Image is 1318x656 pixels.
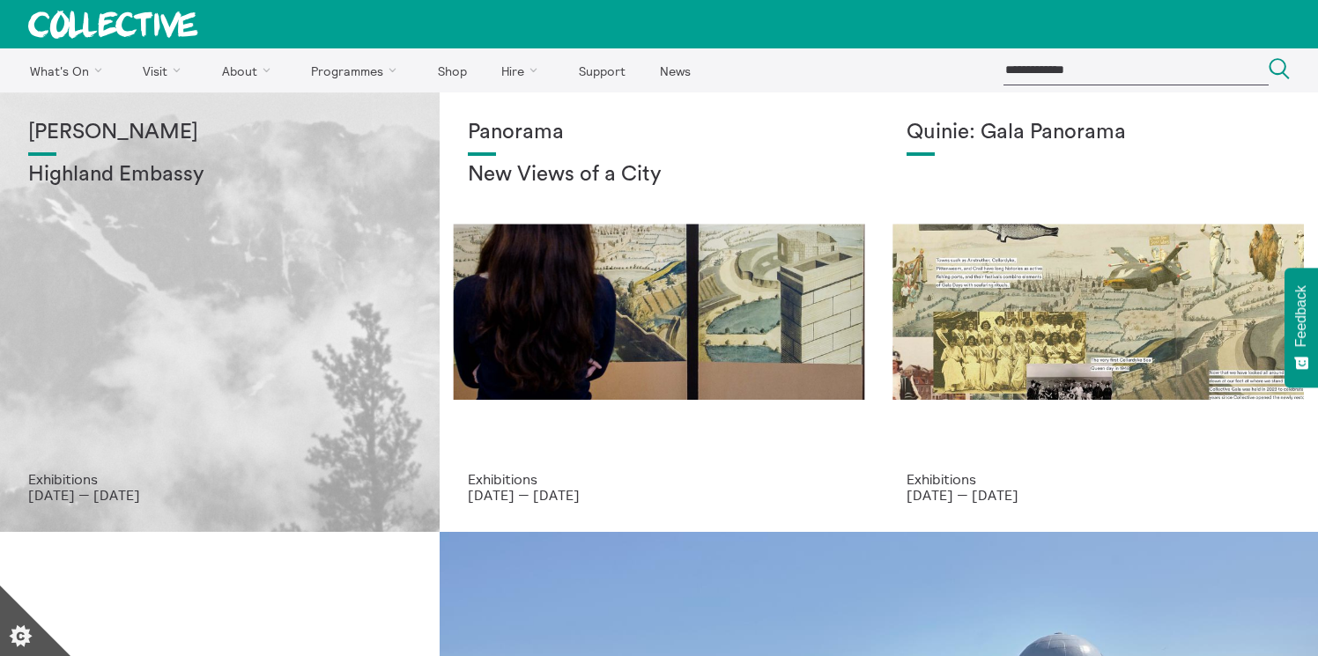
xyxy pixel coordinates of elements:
h1: Panorama [468,121,851,145]
p: [DATE] — [DATE] [468,487,851,503]
p: Exhibitions [468,471,851,487]
a: About [206,48,292,92]
a: Collective Panorama June 2025 small file 8 Panorama New Views of a City Exhibitions [DATE] — [DATE] [440,92,879,532]
p: [DATE] — [DATE] [28,487,411,503]
h1: Quinie: Gala Panorama [907,121,1290,145]
h1: [PERSON_NAME] [28,121,411,145]
a: News [644,48,706,92]
a: Josie Vallely Quinie: Gala Panorama Exhibitions [DATE] — [DATE] [878,92,1318,532]
p: Exhibitions [28,471,411,487]
h2: Highland Embassy [28,163,411,188]
button: Feedback - Show survey [1285,268,1318,387]
a: Programmes [296,48,419,92]
p: Exhibitions [907,471,1290,487]
a: Support [563,48,640,92]
a: Visit [128,48,204,92]
a: Shop [422,48,482,92]
p: [DATE] — [DATE] [907,487,1290,503]
h2: New Views of a City [468,163,851,188]
a: Hire [486,48,560,92]
span: Feedback [1293,285,1309,347]
a: What's On [14,48,124,92]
